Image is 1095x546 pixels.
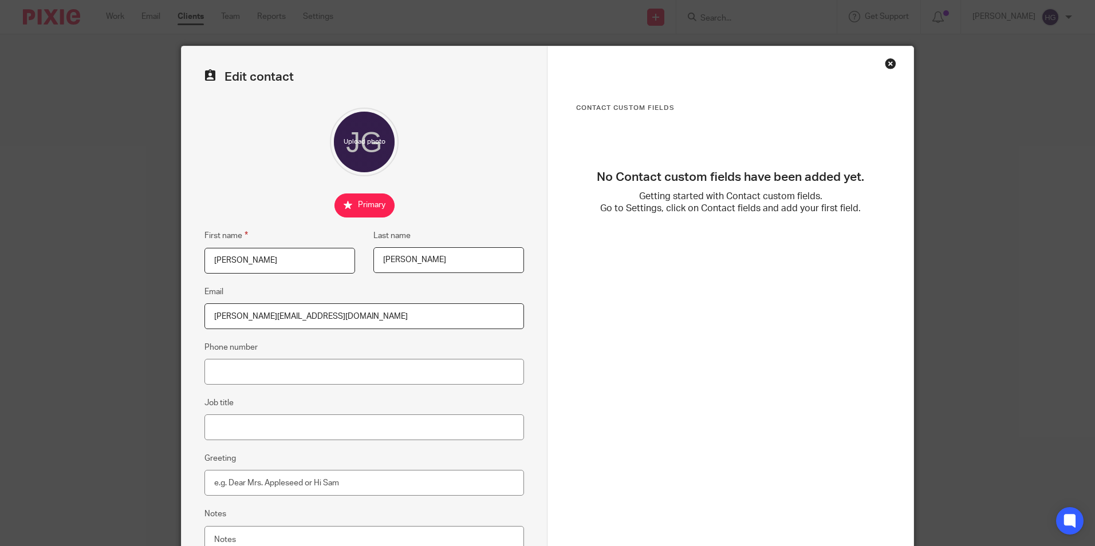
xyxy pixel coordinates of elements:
h2: Edit contact [204,69,524,85]
input: e.g. Dear Mrs. Appleseed or Hi Sam [204,470,524,496]
label: Phone number [204,342,258,353]
p: Getting started with Contact custom fields. Go to Settings, click on Contact fields and add your ... [576,191,885,215]
label: Last name [373,230,411,242]
h3: Contact Custom fields [576,104,885,113]
h3: No Contact custom fields have been added yet. [576,170,885,185]
label: First name [204,229,248,242]
label: Job title [204,397,234,409]
div: Close this dialog window [885,58,896,69]
label: Notes [204,508,226,520]
label: Email [204,286,223,298]
label: Greeting [204,453,236,464]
